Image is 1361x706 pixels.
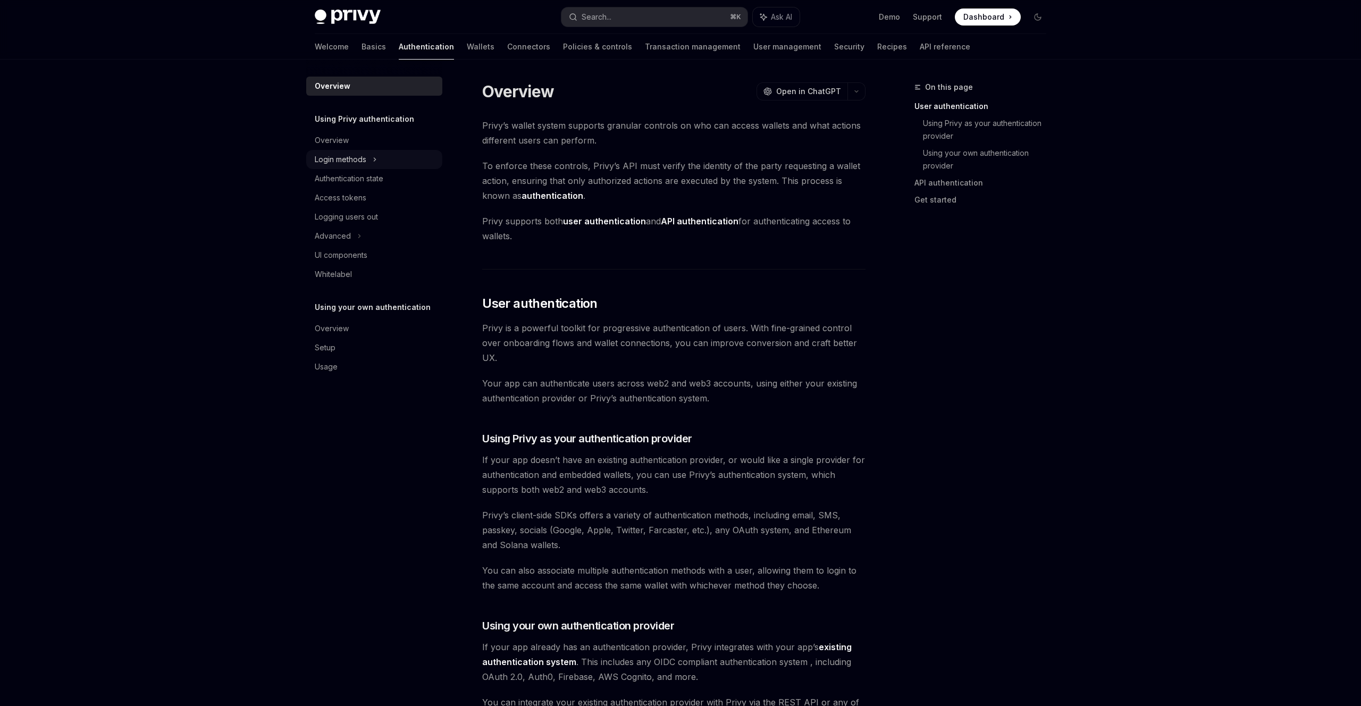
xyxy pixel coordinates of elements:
div: Login methods [315,153,366,166]
h1: Overview [482,82,554,101]
a: Logging users out [306,207,442,226]
a: Demo [879,12,900,22]
a: Overview [306,77,442,96]
div: Access tokens [315,191,366,204]
span: You can also associate multiple authentication methods with a user, allowing them to login to the... [482,563,866,593]
span: Ask AI [771,12,792,22]
div: Authentication state [315,172,383,185]
span: Using your own authentication provider [482,618,674,633]
span: User authentication [482,295,598,312]
a: Overview [306,319,442,338]
a: Support [913,12,942,22]
strong: API authentication [661,216,738,226]
span: On this page [925,81,973,94]
div: Advanced [315,230,351,242]
a: Whitelabel [306,265,442,284]
a: Authentication state [306,169,442,188]
a: Get started [914,191,1055,208]
a: UI components [306,246,442,265]
div: Overview [315,322,349,335]
a: API reference [920,34,970,60]
button: Search...⌘K [561,7,747,27]
a: Overview [306,131,442,150]
div: Setup [315,341,335,354]
a: User management [753,34,821,60]
img: dark logo [315,10,381,24]
span: Your app can authenticate users across web2 and web3 accounts, using either your existing authent... [482,376,866,406]
div: Logging users out [315,211,378,223]
a: API authentication [914,174,1055,191]
span: Privy supports both and for authenticating access to wallets. [482,214,866,243]
span: ⌘ K [730,13,741,21]
a: Using Privy as your authentication provider [923,115,1055,145]
a: Using your own authentication provider [923,145,1055,174]
span: Open in ChatGPT [776,86,841,97]
button: Toggle dark mode [1029,9,1046,26]
a: Security [834,34,864,60]
div: UI components [315,249,367,262]
a: Transaction management [645,34,741,60]
span: Privy’s wallet system supports granular controls on who can access wallets and what actions diffe... [482,118,866,148]
strong: authentication [522,190,583,201]
a: Setup [306,338,442,357]
a: Dashboard [955,9,1021,26]
h5: Using your own authentication [315,301,431,314]
a: Recipes [877,34,907,60]
a: User authentication [914,98,1055,115]
button: Ask AI [753,7,800,27]
div: Search... [582,11,611,23]
a: Policies & controls [563,34,632,60]
div: Whitelabel [315,268,352,281]
span: Privy is a powerful toolkit for progressive authentication of users. With fine-grained control ov... [482,321,866,365]
a: Connectors [507,34,550,60]
h5: Using Privy authentication [315,113,414,125]
a: Wallets [467,34,494,60]
div: Usage [315,360,338,373]
div: Overview [315,80,350,93]
span: Privy’s client-side SDKs offers a variety of authentication methods, including email, SMS, passke... [482,508,866,552]
a: Authentication [399,34,454,60]
a: Welcome [315,34,349,60]
a: Basics [362,34,386,60]
div: Overview [315,134,349,147]
span: If your app already has an authentication provider, Privy integrates with your app’s . This inclu... [482,640,866,684]
strong: user authentication [563,216,646,226]
span: Dashboard [963,12,1004,22]
span: To enforce these controls, Privy’s API must verify the identity of the party requesting a wallet ... [482,158,866,203]
span: If your app doesn’t have an existing authentication provider, or would like a single provider for... [482,452,866,497]
a: Access tokens [306,188,442,207]
a: Usage [306,357,442,376]
span: Using Privy as your authentication provider [482,431,692,446]
button: Open in ChatGPT [757,82,847,100]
